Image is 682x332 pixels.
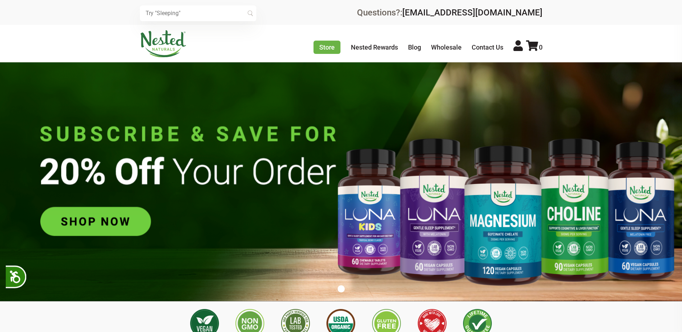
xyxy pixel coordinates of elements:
[338,285,345,292] button: 1 of 1
[539,43,543,51] span: 0
[140,30,187,57] img: Nested Naturals
[140,5,256,21] input: Try "Sleeping"
[402,8,543,18] a: [EMAIL_ADDRESS][DOMAIN_NAME]
[472,43,503,51] a: Contact Us
[431,43,462,51] a: Wholesale
[351,43,398,51] a: Nested Rewards
[313,41,340,54] a: Store
[408,43,421,51] a: Blog
[357,8,543,17] div: Questions?:
[526,43,543,51] a: 0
